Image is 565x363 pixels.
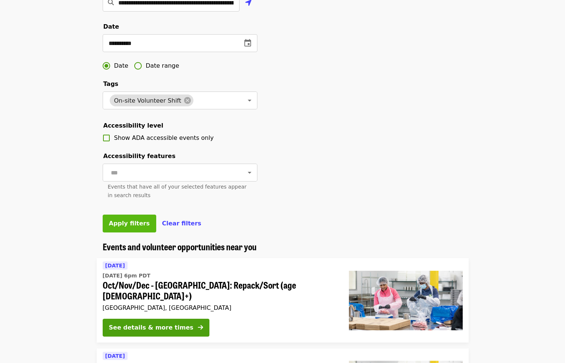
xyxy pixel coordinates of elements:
[146,61,179,70] span: Date range
[103,280,337,301] span: Oct/Nov/Dec - [GEOGRAPHIC_DATA]: Repack/Sort (age [DEMOGRAPHIC_DATA]+)
[162,220,202,227] span: Clear filters
[239,34,257,52] button: change date
[105,263,125,269] span: [DATE]
[103,319,209,337] button: See details & more times
[105,353,125,359] span: [DATE]
[103,122,163,129] span: Accessibility level
[108,184,247,198] span: Events that have all of your selected features appear in search results
[103,152,176,160] span: Accessibility features
[349,271,463,330] img: Oct/Nov/Dec - Beaverton: Repack/Sort (age 10+) organized by Oregon Food Bank
[103,240,257,253] span: Events and volunteer opportunities near you
[162,219,202,228] button: Clear filters
[110,94,194,106] div: On-site Volunteer Shift
[114,61,128,70] span: Date
[103,80,119,87] span: Tags
[110,97,186,104] span: On-site Volunteer Shift
[244,95,255,106] button: Open
[244,167,255,178] button: Open
[198,324,203,331] i: arrow-right icon
[103,272,151,280] time: [DATE] 6pm PDT
[97,258,469,343] a: See details for "Oct/Nov/Dec - Beaverton: Repack/Sort (age 10+)"
[109,220,150,227] span: Apply filters
[103,215,156,232] button: Apply filters
[103,304,337,311] div: [GEOGRAPHIC_DATA], [GEOGRAPHIC_DATA]
[114,134,214,141] span: Show ADA accessible events only
[109,323,193,332] div: See details & more times
[103,23,119,30] span: Date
